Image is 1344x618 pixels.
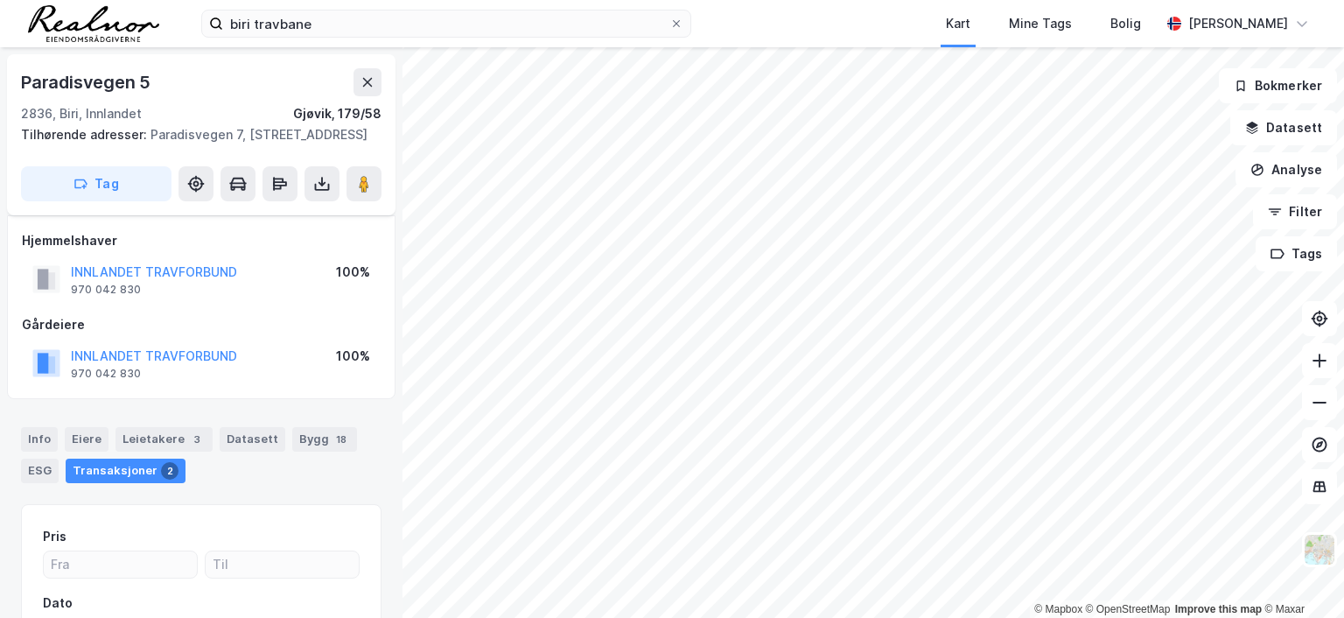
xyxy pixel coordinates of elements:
div: Mine Tags [1009,13,1072,34]
div: ESG [21,459,59,483]
div: 970 042 830 [71,283,141,297]
a: Improve this map [1175,603,1262,615]
img: realnor-logo.934646d98de889bb5806.png [28,5,159,42]
button: Tag [21,166,171,201]
button: Datasett [1230,110,1337,145]
div: [PERSON_NAME] [1188,13,1288,34]
div: 3 [188,431,206,448]
div: Paradisvegen 7, [STREET_ADDRESS] [21,124,367,145]
img: Z [1303,533,1336,566]
div: Eiere [65,427,108,452]
div: Dato [43,593,73,614]
iframe: Chat Widget [1256,534,1344,618]
span: Tilhørende adresser: [21,127,150,142]
input: Fra [44,551,197,578]
input: Søk på adresse, matrikkel, gårdeiere, leietakere eller personer [223,11,669,37]
div: 100% [336,262,370,283]
div: Pris [43,526,66,547]
a: Mapbox [1034,603,1082,615]
div: 970 042 830 [71,367,141,381]
div: Datasett [220,427,285,452]
div: 100% [336,346,370,367]
div: Transaksjoner [66,459,185,483]
div: 18 [332,431,350,448]
div: Kontrollprogram for chat [1256,534,1344,618]
div: Paradisvegen 5 [21,68,154,96]
div: 2 [161,462,178,480]
div: Gårdeiere [22,314,381,335]
button: Filter [1253,194,1337,229]
div: Info [21,427,58,452]
div: Kart [946,13,970,34]
div: Hjemmelshaver [22,230,381,251]
input: Til [206,551,359,578]
div: Bolig [1110,13,1141,34]
button: Tags [1256,236,1337,271]
div: Bygg [292,427,357,452]
a: OpenStreetMap [1086,603,1171,615]
div: Leietakere [115,427,213,452]
button: Bokmerker [1219,68,1337,103]
div: Gjøvik, 179/58 [293,103,381,124]
button: Analyse [1235,152,1337,187]
div: 2836, Biri, Innlandet [21,103,142,124]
